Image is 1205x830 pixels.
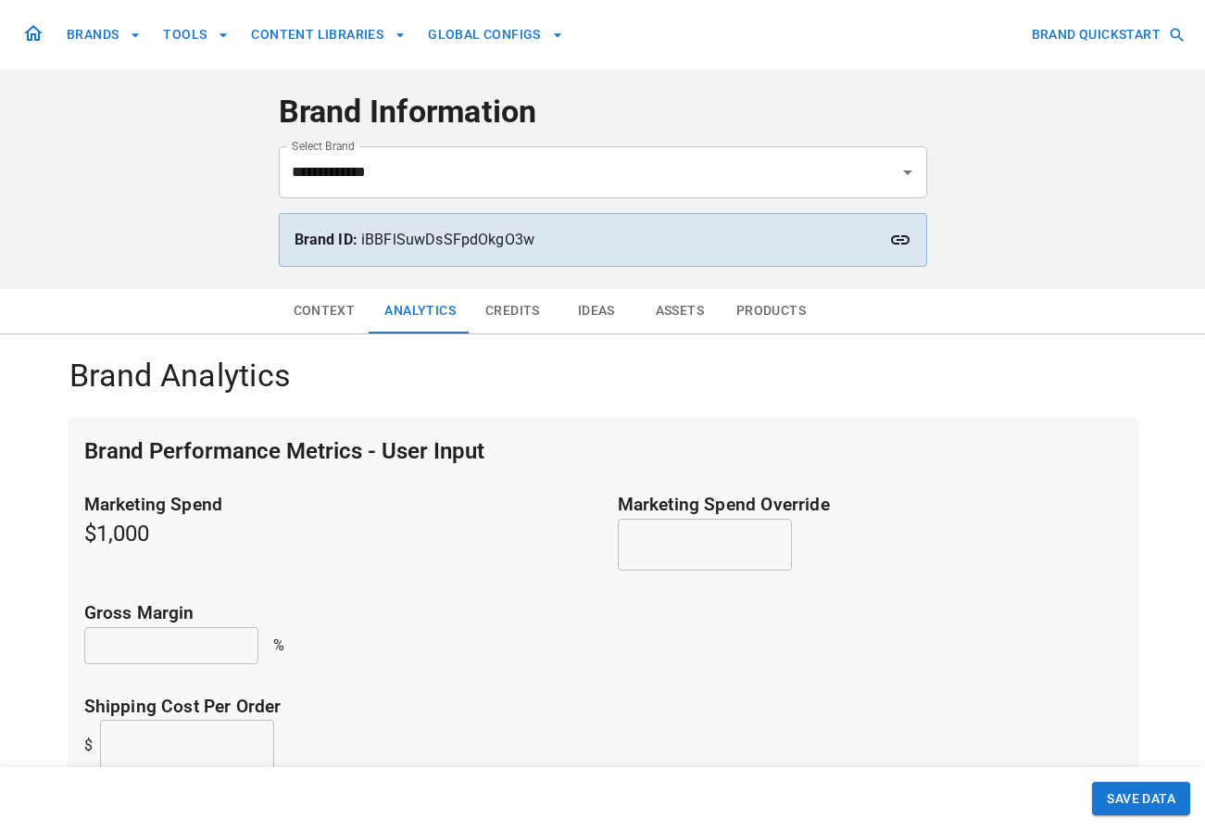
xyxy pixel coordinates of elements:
p: Marketing Spend [84,492,588,519]
button: Credits [471,289,555,333]
p: iBBFlSuwDsSFpdOkgO3w [295,229,911,251]
button: BRAND QUICKSTART [1024,18,1190,52]
p: $ [84,735,93,757]
div: Brand Performance Metrics - User Input [69,418,1136,484]
button: Open [895,159,921,185]
button: Context [279,289,370,333]
p: Gross margin [84,600,1122,627]
h4: Brand Analytics [69,357,1136,396]
button: SAVE DATA [1092,782,1190,816]
h5: $1,000 [84,492,588,571]
button: Products [722,289,821,333]
button: Analytics [370,289,471,333]
button: BRANDS [59,18,148,52]
h4: Brand Information [279,93,927,132]
button: GLOBAL CONFIGS [420,18,571,52]
button: Ideas [555,289,638,333]
label: Select Brand [292,138,355,154]
p: % [273,635,284,657]
button: CONTENT LIBRARIES [244,18,413,52]
h5: Brand Performance Metrics - User Input [84,436,484,466]
p: Marketing Spend Override [618,492,1122,519]
p: Shipping cost per order [84,694,1122,721]
button: Assets [638,289,722,333]
button: TOOLS [156,18,236,52]
strong: Brand ID: [295,231,358,248]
